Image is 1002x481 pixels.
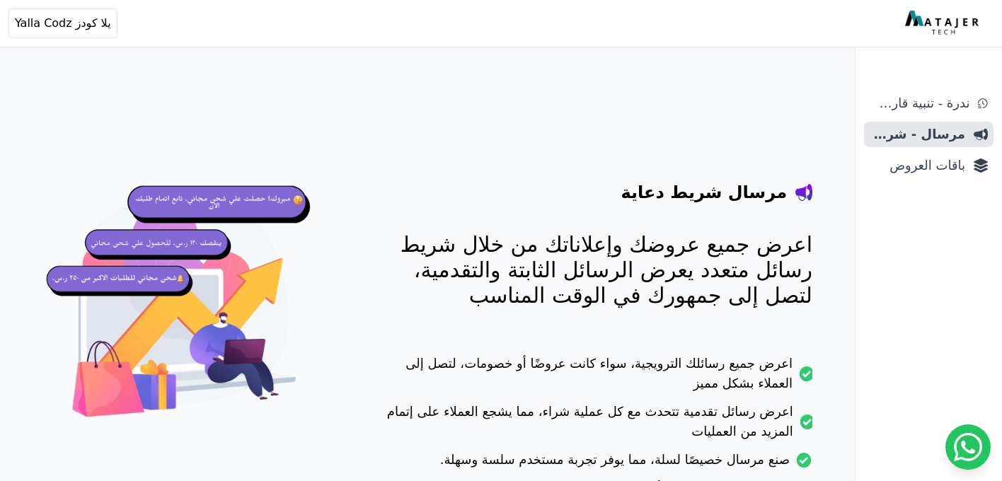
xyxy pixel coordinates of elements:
[383,354,812,402] li: اعرض جميع رسائلك الترويجية، سواء كانت عروضًا أو خصومات، لتصل إلى العملاء بشكل مميز
[383,402,812,450] li: اعرض رسائل تقدمية تتحدث مع كل عملية شراء، مما يشجع العملاء على إتمام المزيد من العمليات
[905,11,982,36] img: MatajerTech Logo
[8,8,117,38] button: يلا كودز Yalla Codz
[870,93,969,113] span: ندرة - تنبية قارب علي النفاذ
[15,15,111,32] span: يلا كودز Yalla Codz
[383,450,812,478] li: صنع مرسال خصيصًا لسلة، مما يوفر تجربة مستخدم سلسة وسهلة.
[383,232,812,308] p: اعرض جميع عروضك وإعلاناتك من خلال شريط رسائل متعدد يعرض الرسائل الثابتة والتقدمية، لتصل إلى جمهور...
[870,156,965,175] span: باقات العروض
[870,124,965,144] span: مرسال - شريط دعاية
[621,181,787,204] h4: مرسال شريط دعاية
[42,170,326,453] img: hero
